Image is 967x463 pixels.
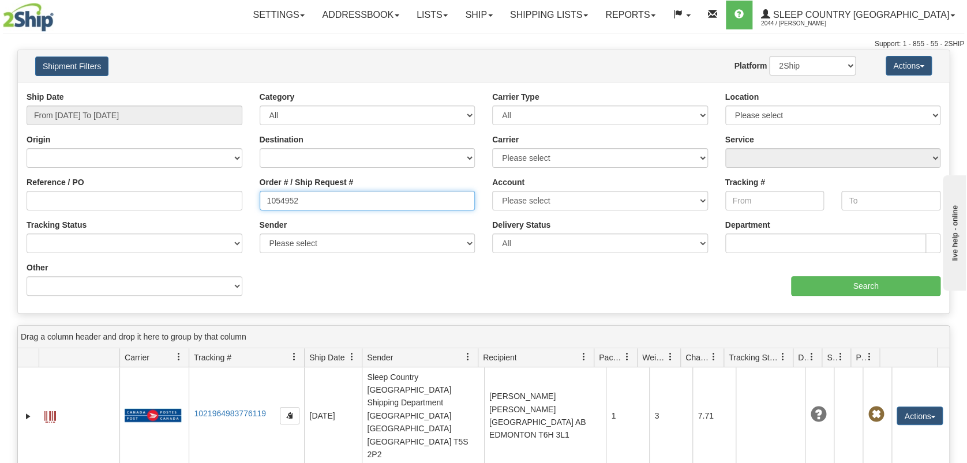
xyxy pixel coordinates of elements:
a: Delivery Status filter column settings [802,347,822,367]
button: Copy to clipboard [280,407,299,424]
a: Packages filter column settings [617,347,637,367]
span: Packages [599,352,623,363]
a: Tracking Status filter column settings [773,347,793,367]
label: Account [492,176,524,188]
a: 1021964983776119 [194,409,266,418]
span: Tracking # [194,352,231,363]
a: Lists [408,1,456,29]
span: Recipient [483,352,516,363]
a: Pickup Status filter column settings [860,347,879,367]
label: Order # / Ship Request # [260,176,354,188]
span: Weight [642,352,666,363]
a: Sleep Country [GEOGRAPHIC_DATA] 2044 / [PERSON_NAME] [752,1,964,29]
label: Location [725,91,759,103]
img: 20 - Canada Post [125,408,181,423]
label: Tracking # [725,176,765,188]
img: logo2044.jpg [3,3,54,32]
a: Expand [23,411,34,422]
input: To [841,191,940,210]
div: Support: 1 - 855 - 55 - 2SHIP [3,39,964,49]
iframe: chat widget [940,172,966,290]
label: Origin [27,134,50,145]
label: Carrier Type [492,91,539,103]
a: Shipment Issues filter column settings [831,347,850,367]
span: Ship Date [309,352,344,363]
a: Charge filter column settings [704,347,724,367]
span: 2044 / [PERSON_NAME] [761,18,848,29]
a: Addressbook [313,1,408,29]
div: live help - online [9,10,107,18]
span: Unknown [810,406,826,423]
label: Sender [260,219,287,231]
button: Actions [886,56,932,76]
a: Reports [597,1,664,29]
a: Ship Date filter column settings [342,347,362,367]
label: Carrier [492,134,519,145]
label: Platform [734,60,767,71]
label: Service [725,134,754,145]
a: Sender filter column settings [458,347,478,367]
label: Reference / PO [27,176,84,188]
a: Tracking # filter column settings [284,347,304,367]
label: Ship Date [27,91,64,103]
span: Pickup Status [856,352,865,363]
button: Shipment Filters [35,57,108,76]
input: Search [791,276,940,296]
input: From [725,191,824,210]
a: Shipping lists [501,1,597,29]
label: Destination [260,134,303,145]
label: Department [725,219,770,231]
span: Sleep Country [GEOGRAPHIC_DATA] [770,10,949,20]
a: Carrier filter column settings [169,347,189,367]
span: Shipment Issues [827,352,837,363]
span: Carrier [125,352,149,363]
label: Tracking Status [27,219,87,231]
div: grid grouping header [18,326,949,348]
button: Actions [897,406,943,425]
a: Recipient filter column settings [574,347,594,367]
span: Pickup Not Assigned [868,406,884,423]
span: Charge [685,352,710,363]
label: Category [260,91,295,103]
span: Delivery Status [798,352,808,363]
label: Delivery Status [492,219,550,231]
span: Tracking Status [729,352,779,363]
span: Sender [367,352,393,363]
a: Ship [456,1,501,29]
label: Other [27,262,48,273]
a: Settings [244,1,313,29]
a: Weight filter column settings [661,347,680,367]
a: Label [44,406,56,424]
